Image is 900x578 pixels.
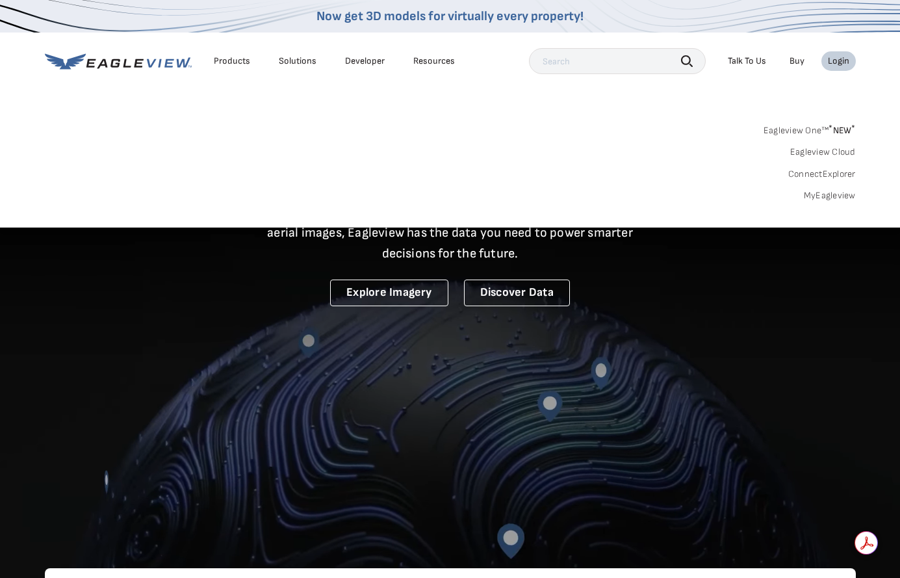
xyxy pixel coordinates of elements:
div: Solutions [279,55,316,67]
div: Resources [413,55,455,67]
div: Talk To Us [728,55,766,67]
a: MyEagleview [804,190,856,202]
a: Explore Imagery [330,280,448,306]
a: Discover Data [464,280,570,306]
span: NEW [829,125,855,136]
div: Products [214,55,250,67]
a: Eagleview Cloud [790,146,856,158]
a: Now get 3D models for virtually every property! [316,8,584,24]
a: Buy [790,55,804,67]
input: Search [529,48,706,74]
a: ConnectExplorer [788,168,856,180]
div: Login [828,55,849,67]
p: A new era starts here. Built on more than 3.5 billion high-resolution aerial images, Eagleview ha... [251,202,649,264]
a: Developer [345,55,385,67]
a: Eagleview One™*NEW* [764,121,856,136]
